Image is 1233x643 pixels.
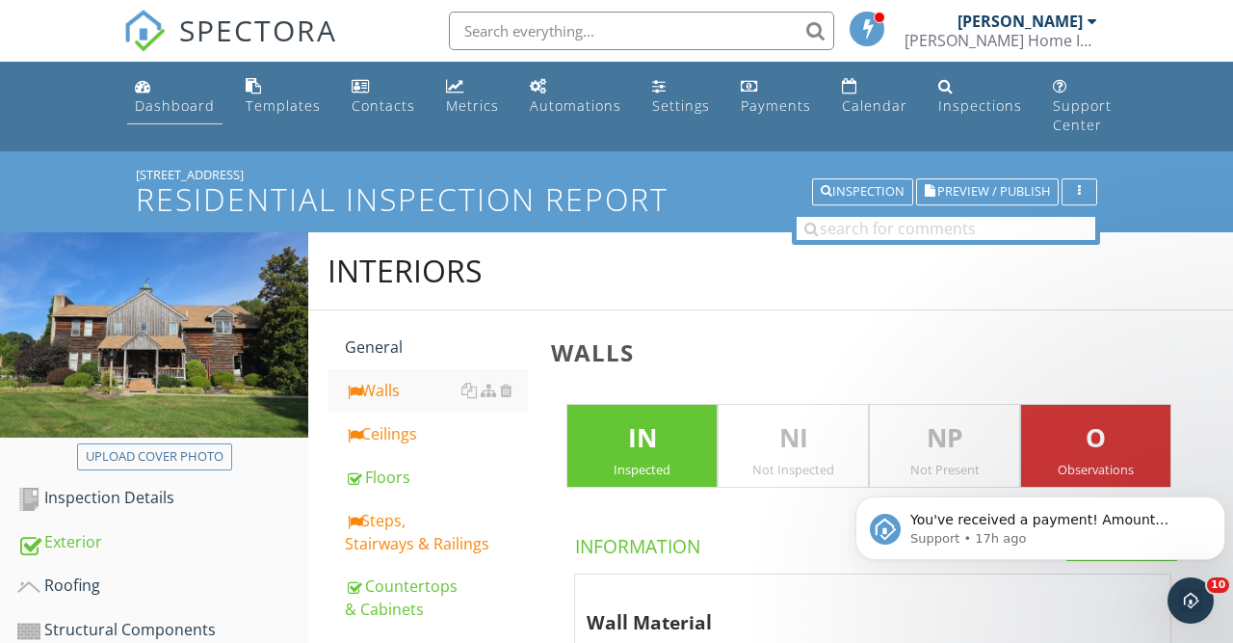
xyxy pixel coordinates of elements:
div: Upload cover photo [86,447,223,467]
a: Support Center [1045,69,1119,144]
div: Support Center [1053,96,1112,134]
div: Steps, Stairways & Railings [345,509,528,555]
input: search for comments [797,217,1095,240]
img: The Best Home Inspection Software - Spectora [123,10,166,52]
a: Inspections [931,69,1030,124]
h4: Information [575,526,1178,559]
div: Dashboard [135,96,215,115]
div: [STREET_ADDRESS] [136,167,1097,182]
p: NP [870,419,1019,458]
div: Payments [741,96,811,115]
iframe: Intercom live chat [1167,577,1214,624]
p: Message from Support, sent 17h ago [63,74,354,92]
span: 10 [1207,577,1229,593]
div: Bradley Home Inspections [905,31,1097,50]
a: Dashboard [127,69,223,124]
a: Preview / Publish [916,181,1059,199]
a: Calendar [834,69,915,124]
span: SPECTORA [179,10,337,50]
div: Structural Components [17,618,308,643]
div: Interiors [328,252,483,290]
button: Inspection [812,178,913,205]
a: Settings [644,69,718,124]
div: Exterior [17,530,308,555]
div: Countertops & Cabinets [345,575,528,621]
div: Settings [652,96,710,115]
div: Inspected [567,462,717,477]
div: Templates [246,96,321,115]
a: Templates [238,69,328,124]
div: Calendar [842,96,907,115]
div: Floors [345,466,528,489]
p: O [1021,419,1170,458]
iframe: Intercom notifications message [848,456,1233,591]
div: Not Inspected [719,462,868,477]
button: Upload cover photo [77,443,232,470]
a: Metrics [438,69,507,124]
div: Contacts [352,96,415,115]
div: Inspection [821,185,905,199]
a: Inspection [812,181,913,199]
div: Metrics [446,96,499,115]
div: Inspections [938,96,1022,115]
a: Contacts [344,69,423,124]
div: Ceilings [345,422,528,445]
p: NI [719,419,868,458]
div: Automations [530,96,621,115]
div: [PERSON_NAME] [958,12,1083,31]
div: Roofing [17,574,308,599]
div: General [345,335,528,359]
button: Preview / Publish [916,178,1059,205]
a: SPECTORA [123,26,337,67]
input: Search everything... [449,12,834,50]
h3: Walls [551,339,1202,365]
div: Walls [345,379,528,402]
a: Automations (Basic) [522,69,629,124]
div: Wall Material [587,582,1130,638]
h1: Residential Inspection Report [136,182,1097,216]
a: Payments [733,69,819,124]
div: Inspection Details [17,486,308,511]
span: Preview / Publish [937,186,1050,199]
p: IN [567,419,717,458]
span: You've received a payment! Amount $825.00 Fee $0.00 Net $825.00 Transaction # pi_3SC4UUK7snlDGpRF... [63,56,346,282]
